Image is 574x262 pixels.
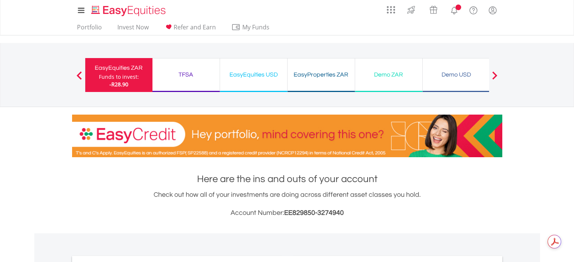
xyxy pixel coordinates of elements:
div: TFSA [157,69,215,80]
div: EasyProperties ZAR [292,69,350,80]
div: Demo ZAR [360,69,418,80]
img: grid-menu-icon.svg [387,6,395,14]
img: EasyEquities_Logo.png [90,5,169,17]
img: EasyCredit Promotion Banner [72,115,502,157]
div: Demo USD [427,69,485,80]
a: Invest Now [114,23,152,35]
a: AppsGrid [382,2,400,14]
a: My Profile [483,2,502,18]
span: Refer and Earn [174,23,216,31]
a: Refer and Earn [161,23,219,35]
div: EasyEquities ZAR [90,63,148,73]
a: Home page [88,2,169,17]
button: Previous [72,75,87,83]
a: Vouchers [422,2,445,16]
div: Funds to invest: [99,73,139,81]
h1: Here are the ins and outs of your account [72,172,502,186]
a: Portfolio [74,23,105,35]
button: Next [487,75,502,83]
h3: Account Number: [72,208,502,218]
a: FAQ's and Support [464,2,483,17]
img: thrive-v2.svg [405,4,417,16]
span: EE829850-3274940 [284,209,344,216]
span: My Funds [231,22,281,32]
img: vouchers-v2.svg [427,4,440,16]
div: EasyEquities USD [225,69,283,80]
a: Notifications [445,2,464,17]
div: Check out how all of your investments are doing across different asset classes you hold. [72,190,502,218]
span: -R28.90 [109,81,128,88]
